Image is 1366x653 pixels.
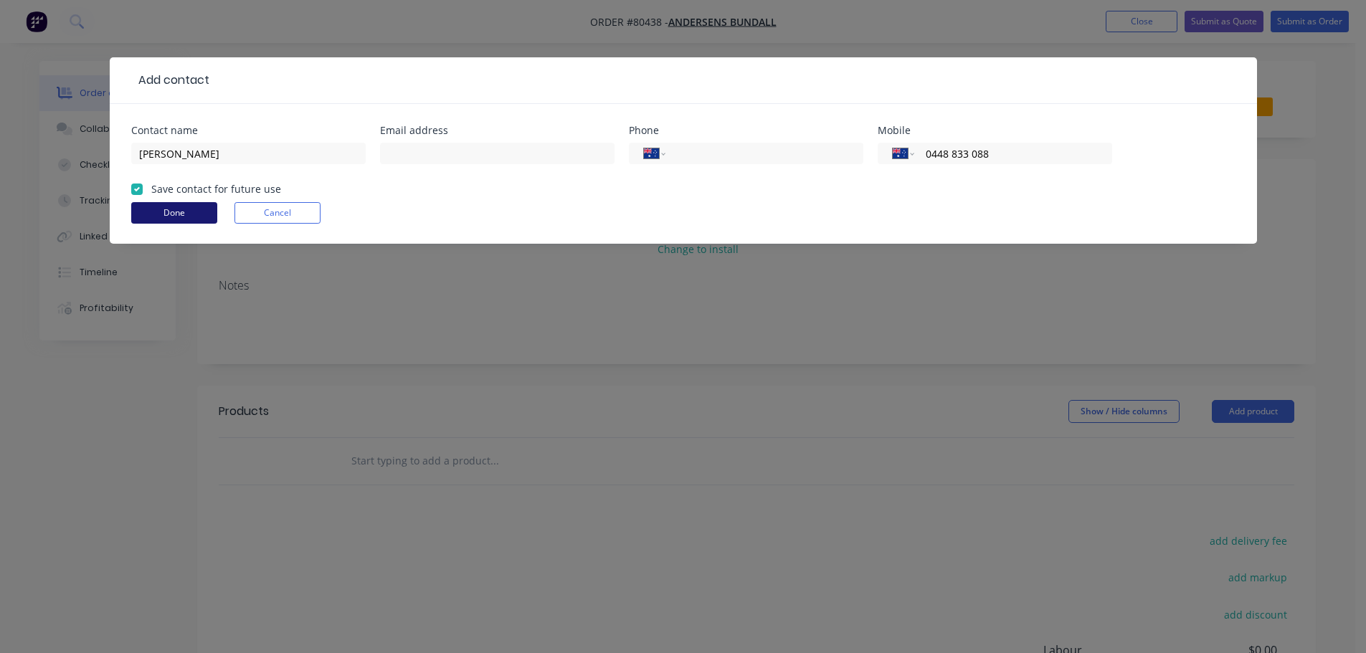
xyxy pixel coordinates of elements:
[131,72,209,89] div: Add contact
[151,181,281,196] label: Save contact for future use
[131,125,366,135] div: Contact name
[629,125,863,135] div: Phone
[234,202,321,224] button: Cancel
[380,125,615,135] div: Email address
[878,125,1112,135] div: Mobile
[131,202,217,224] button: Done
